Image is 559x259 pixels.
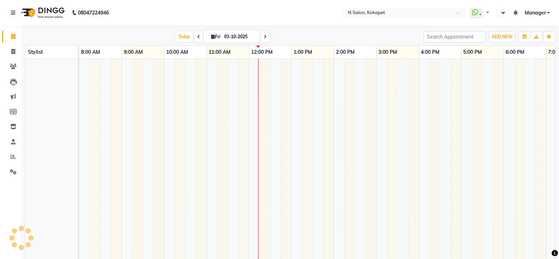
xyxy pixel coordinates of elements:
[207,47,232,57] a: 11:00 AM
[334,47,356,57] a: 2:00 PM
[78,3,109,23] b: 08047224946
[18,3,66,23] img: logo
[504,47,526,57] a: 6:00 PM
[524,9,546,17] span: Manager
[222,31,257,42] input: 2025-10-03
[249,47,274,57] a: 12:00 PM
[164,47,190,57] a: 10:00 AM
[490,32,514,42] button: ADD NEW
[209,34,222,39] span: Fri
[461,47,484,57] a: 5:00 PM
[175,31,193,42] span: Today
[28,49,43,55] span: Stylist
[377,47,399,57] a: 3:00 PM
[292,47,314,57] a: 1:00 PM
[419,47,441,57] a: 4:00 PM
[122,47,145,57] a: 9:00 AM
[491,34,512,39] span: ADD NEW
[79,47,102,57] a: 8:00 AM
[424,31,485,42] input: Search Appointment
